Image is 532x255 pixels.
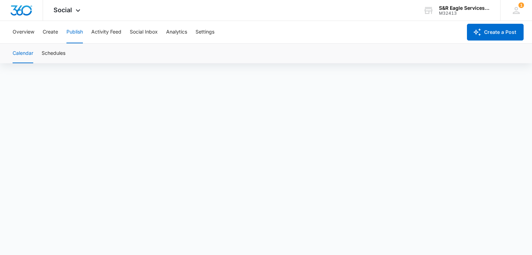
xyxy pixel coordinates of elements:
[518,2,524,8] div: notifications count
[196,21,214,43] button: Settings
[43,21,58,43] button: Create
[467,24,524,41] button: Create a Post
[166,21,187,43] button: Analytics
[13,21,34,43] button: Overview
[13,44,33,63] button: Calendar
[130,21,158,43] button: Social Inbox
[91,21,121,43] button: Activity Feed
[66,21,83,43] button: Publish
[42,44,65,63] button: Schedules
[518,2,524,8] span: 1
[54,6,72,14] span: Social
[439,5,490,11] div: account name
[439,11,490,16] div: account id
